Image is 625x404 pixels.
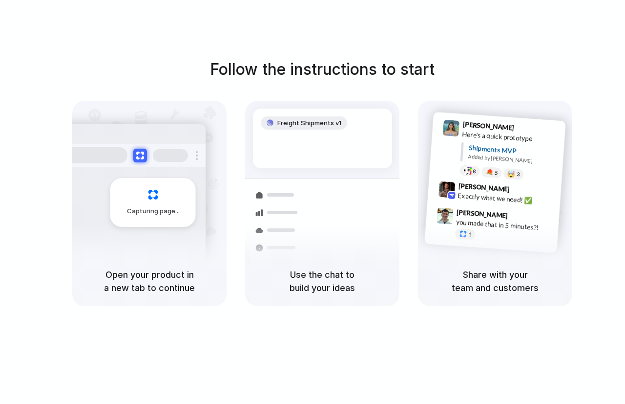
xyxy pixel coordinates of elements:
[458,190,555,207] div: Exactly what we need! ✅
[462,119,514,133] span: [PERSON_NAME]
[456,217,553,233] div: you made that in 5 minutes?!
[468,153,558,167] div: Added by [PERSON_NAME]
[468,142,559,158] div: Shipments MVP
[458,180,510,194] span: [PERSON_NAME]
[277,118,341,128] span: Freight Shipments v1
[511,211,531,223] span: 9:47 AM
[517,172,520,177] span: 3
[457,206,508,221] span: [PERSON_NAME]
[210,58,435,81] h1: Follow the instructions to start
[495,170,498,175] span: 5
[473,168,476,174] span: 8
[517,123,537,135] span: 9:41 AM
[462,129,560,145] div: Here's a quick prototype
[507,170,516,178] div: 🤯
[513,185,533,197] span: 9:42 AM
[468,232,472,237] span: 1
[127,206,181,216] span: Capturing page
[257,268,388,294] h5: Use the chat to build your ideas
[430,268,561,294] h5: Share with your team and customers
[84,268,215,294] h5: Open your product in a new tab to continue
